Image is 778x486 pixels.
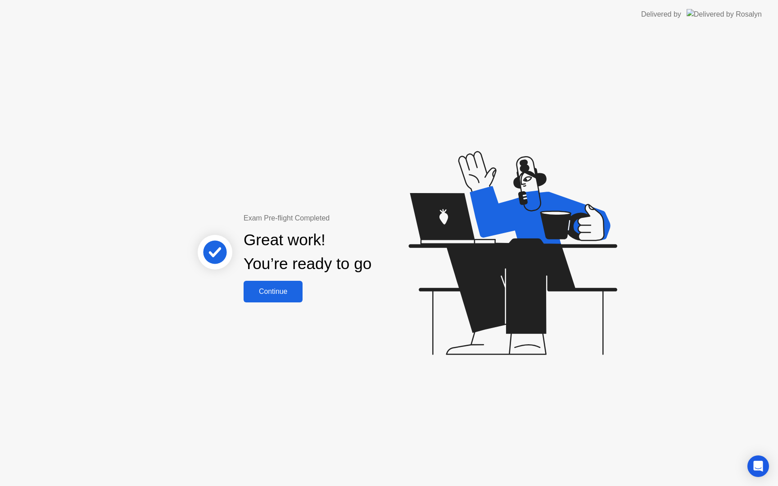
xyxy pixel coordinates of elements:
[244,213,430,224] div: Exam Pre-flight Completed
[244,228,371,276] div: Great work! You’re ready to go
[687,9,762,19] img: Delivered by Rosalyn
[641,9,681,20] div: Delivered by
[246,288,300,296] div: Continue
[244,281,303,302] button: Continue
[747,455,769,477] div: Open Intercom Messenger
